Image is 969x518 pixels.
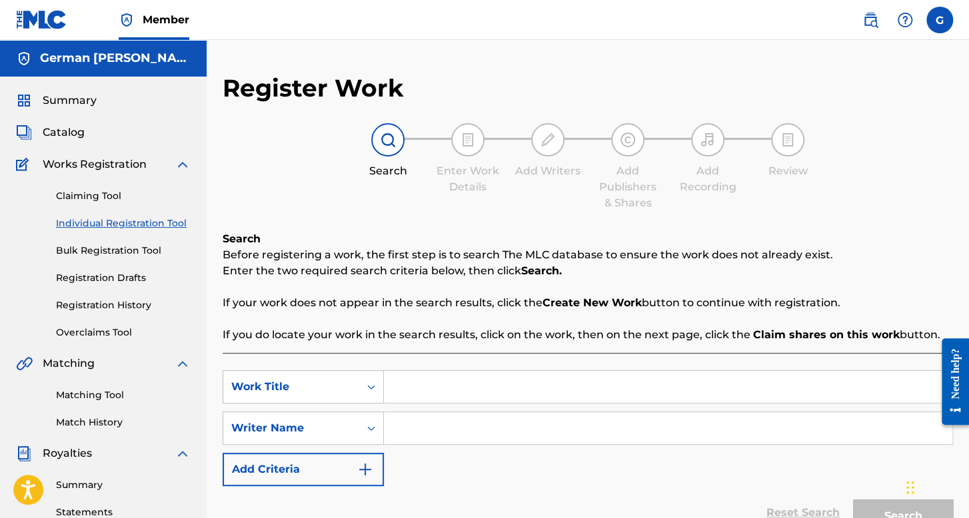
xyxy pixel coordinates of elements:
[906,467,914,507] div: Arrastrar
[223,263,953,279] p: Enter the two required search criteria below, then click
[16,93,97,109] a: SummarySummary
[175,356,191,372] img: expand
[43,156,147,172] span: Works Registration
[902,454,969,518] iframe: Chat Widget
[56,244,191,258] a: Bulk Registration Tool
[56,189,191,203] a: Claiming Tool
[435,163,501,195] div: Enter Work Details
[902,454,969,518] div: Widget de chat
[143,12,189,27] span: Member
[56,298,191,312] a: Registration History
[56,478,191,492] a: Summary
[926,7,953,33] div: User Menu
[892,7,918,33] div: Help
[674,163,741,195] div: Add Recording
[56,415,191,429] a: Match History
[355,163,421,179] div: Search
[16,125,85,140] a: CatalogCatalog
[223,295,953,311] p: If your work does not appear in the search results, click the button to continue with registration.
[175,156,191,172] img: expand
[16,93,32,109] img: Summary
[594,163,661,211] div: Add Publishers & Shares
[700,132,716,148] img: step indicator icon for Add Recording
[540,132,556,148] img: step indicator icon for Add Writers
[753,328,900,341] strong: Claim shares on this work
[231,420,351,436] div: Writer Name
[754,163,821,179] div: Review
[223,327,953,343] p: If you do locate your work in the search results, click on the work, then on the next page, click...
[223,453,384,486] button: Add Criteria
[16,51,32,67] img: Accounts
[56,271,191,285] a: Registration Drafts
[43,125,85,140] span: Catalog
[16,445,32,461] img: Royalties
[514,163,581,179] div: Add Writers
[56,216,191,230] a: Individual Registration Tool
[357,461,373,477] img: 9d2ae6d4665cec9f34b9.svg
[932,328,969,435] iframe: Resource Center
[542,296,642,309] strong: Create New Work
[521,264,562,277] strong: Search.
[16,356,33,372] img: Matching
[620,132,636,148] img: step indicator icon for Add Publishers & Shares
[223,247,953,263] p: Before registering a work, the first step is to search The MLC database to ensure the work does n...
[780,132,796,148] img: step indicator icon for Review
[857,7,884,33] a: Public Search
[119,12,135,28] img: Top Rightsholder
[862,12,878,28] img: search
[40,51,191,66] h5: German Orpineda Hernandez
[43,356,95,372] span: Matching
[223,232,261,245] b: Search
[380,132,396,148] img: step indicator icon for Search
[223,73,404,103] h2: Register Work
[460,132,476,148] img: step indicator icon for Enter Work Details
[43,445,92,461] span: Royalties
[16,10,67,29] img: MLC Logo
[16,125,32,140] img: Catalog
[897,12,913,28] img: help
[56,326,191,340] a: Overclaims Tool
[56,388,191,402] a: Matching Tool
[16,156,33,172] img: Works Registration
[175,445,191,461] img: expand
[43,93,97,109] span: Summary
[231,379,351,395] div: Work Title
